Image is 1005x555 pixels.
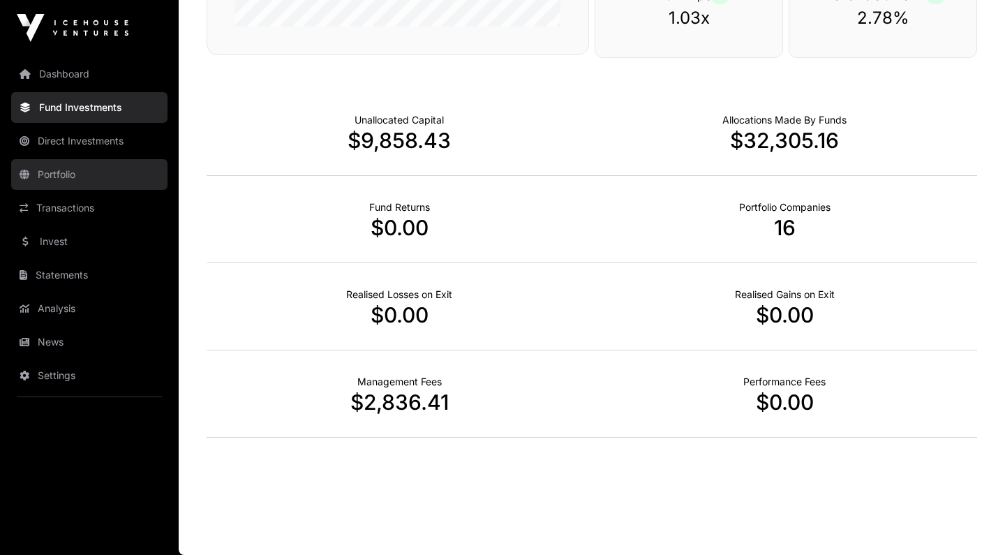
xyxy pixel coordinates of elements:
[207,302,592,327] p: $0.00
[735,288,835,302] p: Net Realised on Positive Exits
[935,488,1005,555] iframe: Chat Widget
[11,59,167,89] a: Dashboard
[592,215,977,240] p: 16
[11,260,167,290] a: Statements
[11,327,167,357] a: News
[592,128,977,153] p: $32,305.16
[592,390,977,415] p: $0.00
[17,14,128,42] img: Icehouse Ventures Logo
[623,7,754,29] p: 1.03x
[355,113,444,127] p: Cash not yet allocated
[207,128,592,153] p: $9,858.43
[346,288,452,302] p: Net Realised on Negative Exits
[11,226,167,257] a: Invest
[11,193,167,223] a: Transactions
[743,375,826,389] p: Fund Performance Fees (Carry) incurred to date
[739,200,831,214] p: Number of Companies Deployed Into
[11,92,167,123] a: Fund Investments
[592,302,977,327] p: $0.00
[357,375,442,389] p: Fund Management Fees incurred to date
[11,360,167,391] a: Settings
[207,215,592,240] p: $0.00
[11,126,167,156] a: Direct Investments
[11,159,167,190] a: Portfolio
[11,293,167,324] a: Analysis
[207,390,592,415] p: $2,836.41
[817,7,948,29] p: 2.78%
[369,200,430,214] p: Realised Returns from Funds
[722,113,847,127] p: Capital Deployed Into Companies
